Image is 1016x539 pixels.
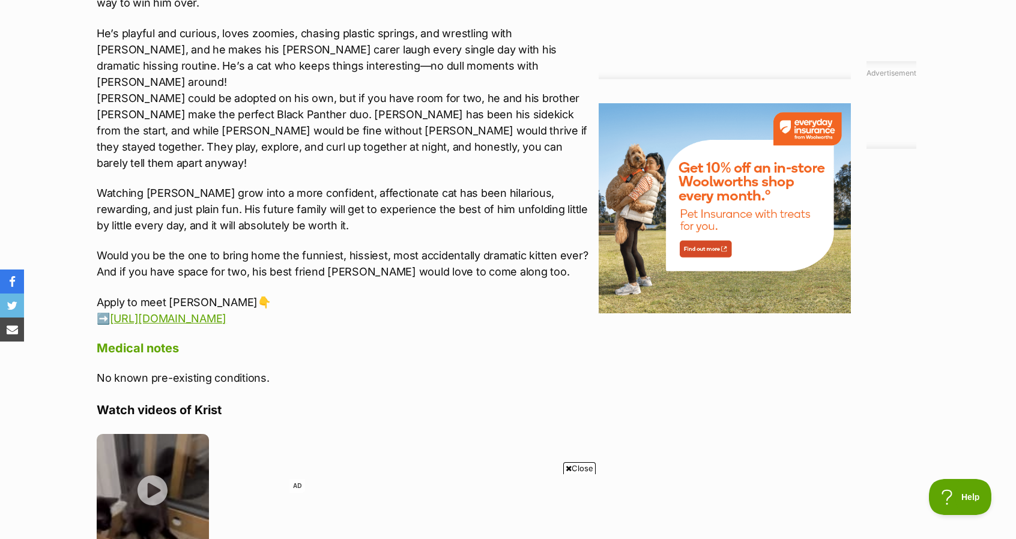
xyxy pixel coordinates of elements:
[97,247,593,280] p: Would you be the one to bring home the funniest, hissiest, most accidentally dramatic kitten ever...
[599,103,851,313] img: Everyday Insurance by Woolworths promotional banner
[289,479,727,533] iframe: Advertisement
[929,479,992,515] iframe: Help Scout Beacon - Open
[97,185,593,233] p: Watching [PERSON_NAME] grow into a more confident, affectionate cat has been hilarious, rewarding...
[866,61,916,149] div: Advertisement
[97,370,593,386] p: No known pre-existing conditions.
[289,479,305,493] span: AD
[563,462,596,474] span: Close
[97,402,593,418] h4: Watch videos of Krist
[97,25,593,171] p: He’s playful and curious, loves zoomies, chasing plastic springs, and wrestling with [PERSON_NAME...
[110,312,226,325] a: [URL][DOMAIN_NAME]
[97,294,593,327] p: Apply to meet [PERSON_NAME]👇 ➡️
[97,340,593,356] h4: Medical notes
